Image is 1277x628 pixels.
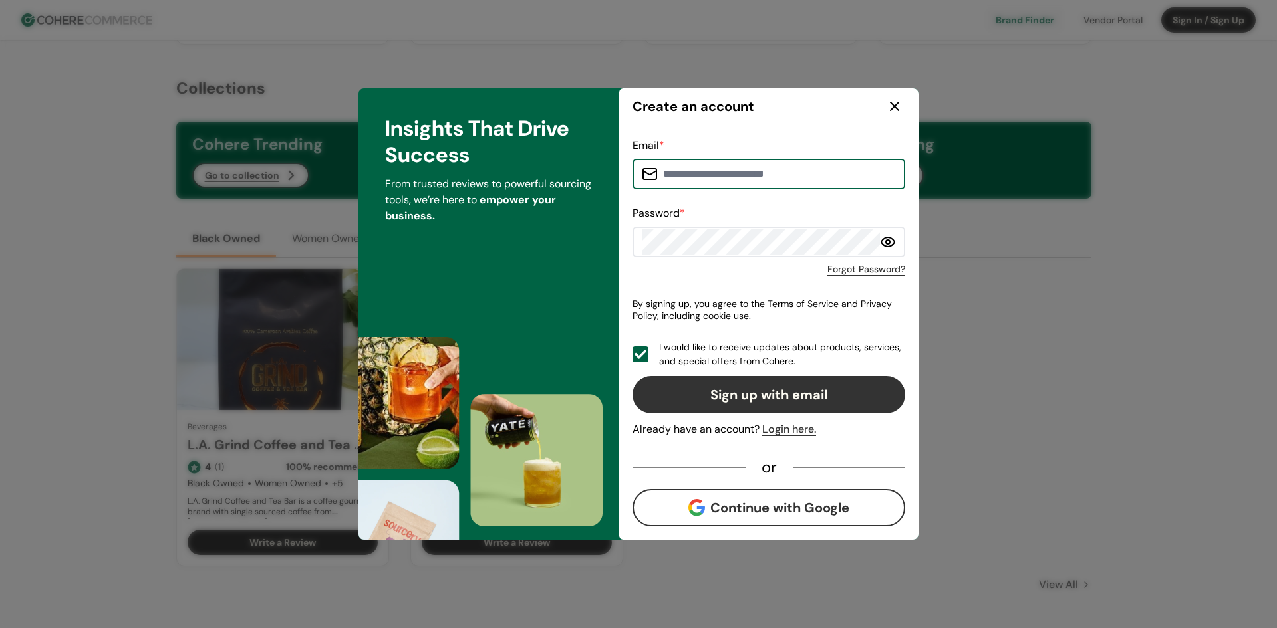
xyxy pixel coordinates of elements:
[633,206,685,220] label: Password
[633,376,905,413] button: Sign up with email
[633,489,905,526] button: Continue with Google
[633,138,664,152] label: Email
[762,421,816,437] div: Login here.
[633,96,754,116] h2: Create an account
[827,262,905,276] a: Forgot Password?
[659,340,905,368] span: I would like to receive updates about products, services, and special offers from Cohere.
[633,421,905,437] div: Already have an account?
[746,461,793,473] div: or
[385,115,593,168] h3: Insights That Drive Success
[385,176,593,224] p: From trusted reviews to powerful sourcing tools, we’re here to
[633,292,905,327] p: By signing up, you agree to the Terms of Service and Privacy Policy, including cookie use.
